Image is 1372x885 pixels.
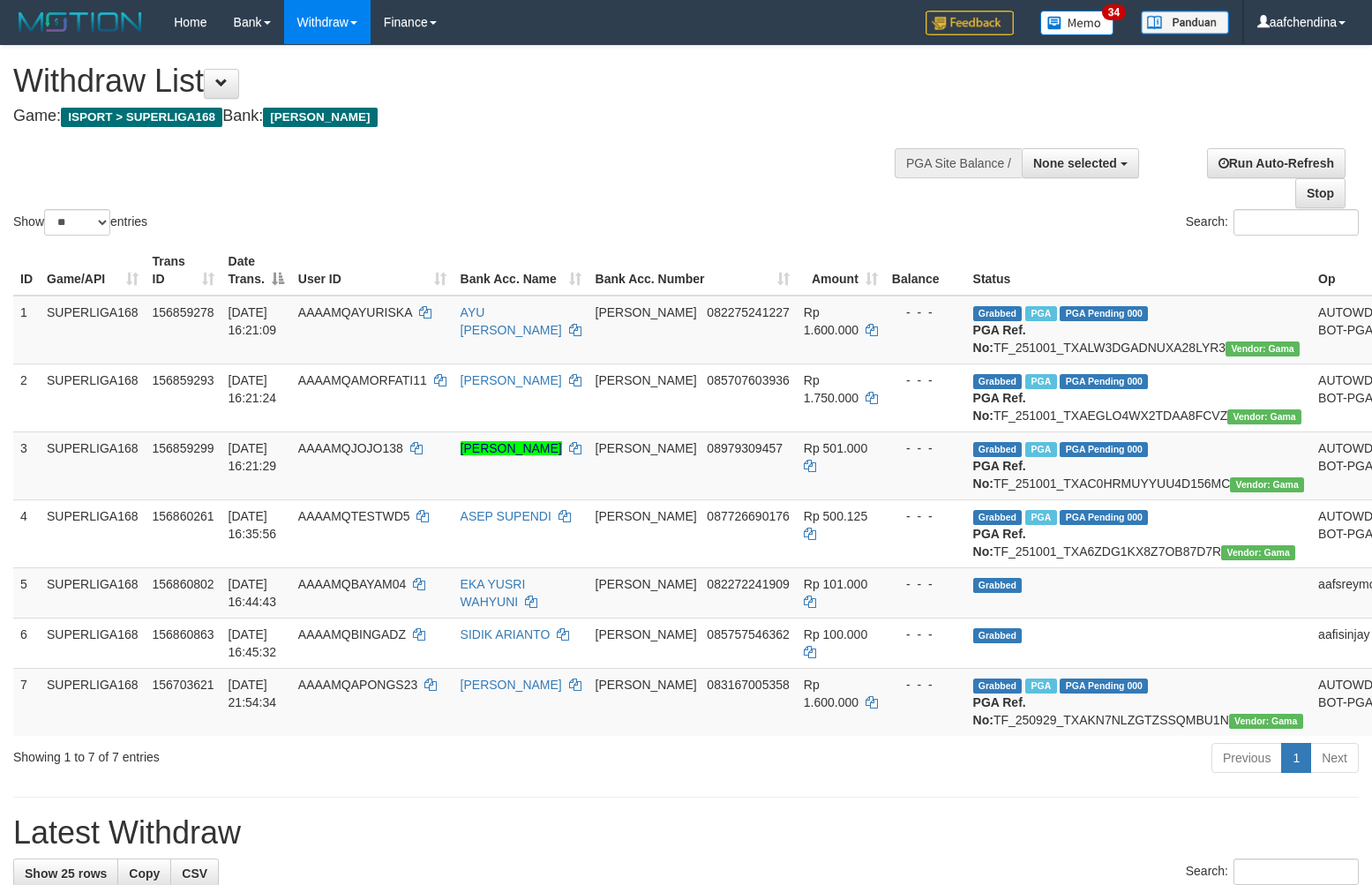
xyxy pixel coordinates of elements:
input: Search: [1233,859,1359,885]
img: MOTION_logo.png [13,9,147,35]
div: - - - [892,575,959,593]
td: SUPERLIGA168 [40,364,146,431]
td: SUPERLIGA168 [40,296,146,364]
span: Copy 085707603936 to clipboard [707,373,789,387]
td: SUPERLIGA168 [40,618,146,668]
td: 6 [13,618,40,668]
select: Showentries [44,209,110,236]
a: [PERSON_NAME] [461,441,562,455]
div: - - - [892,507,959,525]
span: [PERSON_NAME] [596,441,697,455]
span: Copy 082272241909 to clipboard [707,577,789,591]
span: Marked by aafheankoy [1025,374,1056,389]
span: AAAAMQBINGADZ [298,627,406,641]
span: Grabbed [973,679,1023,694]
span: [PERSON_NAME] [596,678,697,692]
div: - - - [892,676,959,694]
a: Stop [1295,178,1346,208]
a: Next [1310,743,1359,773]
span: PGA Pending [1060,442,1148,457]
span: Grabbed [973,374,1023,389]
td: 2 [13,364,40,431]
span: 156703621 [153,678,214,692]
td: 4 [13,499,40,567]
span: 156860863 [153,627,214,641]
div: Showing 1 to 7 of 7 entries [13,741,559,766]
h1: Withdraw List [13,64,897,99]
div: - - - [892,439,959,457]
th: Trans ID: activate to sort column ascending [146,245,221,296]
span: Copy 083167005358 to clipboard [707,678,789,692]
a: Previous [1211,743,1282,773]
b: PGA Ref. No: [973,323,1026,355]
span: 156859299 [153,441,214,455]
a: Run Auto-Refresh [1207,148,1346,178]
td: TF_251001_TXALW3DGADNUXA28LYR3 [966,296,1312,364]
td: SUPERLIGA168 [40,431,146,499]
span: Marked by aafheankoy [1025,306,1056,321]
span: Vendor URL: https://trx31.1velocity.biz [1226,341,1300,356]
h1: Latest Withdraw [13,815,1359,851]
span: [DATE] 16:21:24 [229,373,277,405]
span: Rp 1.750.000 [804,373,858,405]
img: Button%20Memo.svg [1040,11,1114,35]
span: Grabbed [973,578,1023,593]
span: [PERSON_NAME] [596,373,697,387]
span: Marked by aafchhiseyha [1025,679,1056,694]
span: Vendor URL: https://trx31.1velocity.biz [1229,714,1303,729]
span: Vendor URL: https://trx31.1velocity.biz [1227,409,1301,424]
span: 34 [1102,4,1126,20]
span: [PERSON_NAME] [263,108,377,127]
a: [PERSON_NAME] [461,678,562,692]
span: Grabbed [973,442,1023,457]
span: Rp 1.600.000 [804,678,858,709]
span: [PERSON_NAME] [596,305,697,319]
img: Feedback.jpg [926,11,1014,35]
td: 3 [13,431,40,499]
td: TF_251001_TXA6ZDG1KX8Z7OB87D7R [966,499,1312,567]
span: AAAAMQJOJO138 [298,441,403,455]
b: PGA Ref. No: [973,527,1026,559]
th: Amount: activate to sort column ascending [797,245,885,296]
img: panduan.png [1141,11,1229,34]
span: AAAAMQAMORFATI11 [298,373,427,387]
span: Copy 087726690176 to clipboard [707,509,789,523]
span: PGA Pending [1060,306,1148,321]
td: SUPERLIGA168 [40,567,146,618]
div: PGA Site Balance / [895,148,1022,178]
span: Rp 501.000 [804,441,867,455]
span: AAAAMQBAYAM04 [298,577,406,591]
span: [DATE] 16:21:29 [229,441,277,473]
span: Copy 08979309457 to clipboard [707,441,783,455]
b: PGA Ref. No: [973,391,1026,423]
span: Show 25 rows [25,866,107,881]
th: Game/API: activate to sort column ascending [40,245,146,296]
b: PGA Ref. No: [973,695,1026,727]
span: ISPORT > SUPERLIGA168 [61,108,222,127]
span: 156859293 [153,373,214,387]
td: SUPERLIGA168 [40,668,146,736]
span: Marked by aafmaleo [1025,510,1056,525]
input: Search: [1233,209,1359,236]
span: 156859278 [153,305,214,319]
button: None selected [1022,148,1139,178]
label: Search: [1186,859,1359,885]
th: Balance [885,245,966,296]
td: 7 [13,668,40,736]
span: Marked by aafheankoy [1025,442,1056,457]
span: PGA Pending [1060,374,1148,389]
span: [DATE] 16:44:43 [229,577,277,609]
a: 1 [1281,743,1311,773]
span: Copy 085757546362 to clipboard [707,627,789,641]
span: AAAAMQTESTWD5 [298,509,410,523]
span: AAAAMQAPONGS23 [298,678,417,692]
th: Status [966,245,1312,296]
span: Copy [129,866,160,881]
span: [DATE] 16:35:56 [229,509,277,541]
span: [PERSON_NAME] [596,509,697,523]
td: 5 [13,567,40,618]
h4: Game: Bank: [13,108,897,125]
b: PGA Ref. No: [973,459,1026,491]
span: [DATE] 21:54:34 [229,678,277,709]
th: User ID: activate to sort column ascending [291,245,454,296]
